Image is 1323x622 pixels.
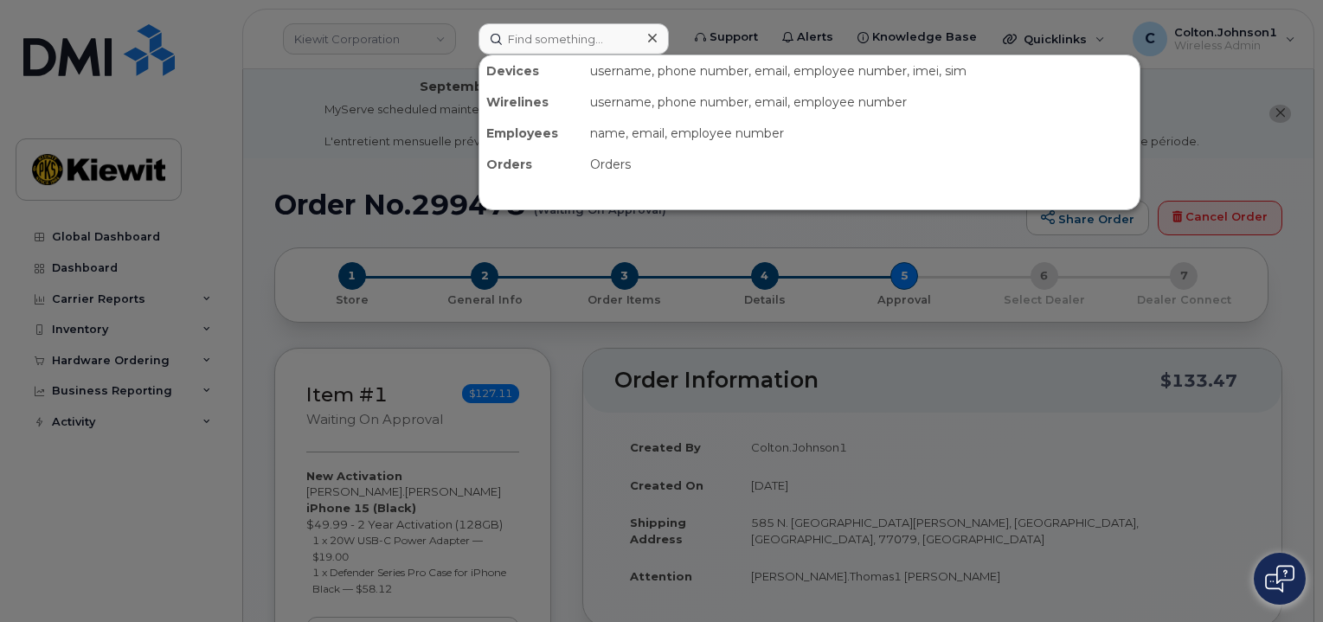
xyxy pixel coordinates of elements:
[583,149,1140,180] div: Orders
[583,118,1140,149] div: name, email, employee number
[479,149,583,180] div: Orders
[583,87,1140,118] div: username, phone number, email, employee number
[479,87,583,118] div: Wirelines
[479,118,583,149] div: Employees
[583,55,1140,87] div: username, phone number, email, employee number, imei, sim
[479,55,583,87] div: Devices
[1265,565,1294,593] img: Open chat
